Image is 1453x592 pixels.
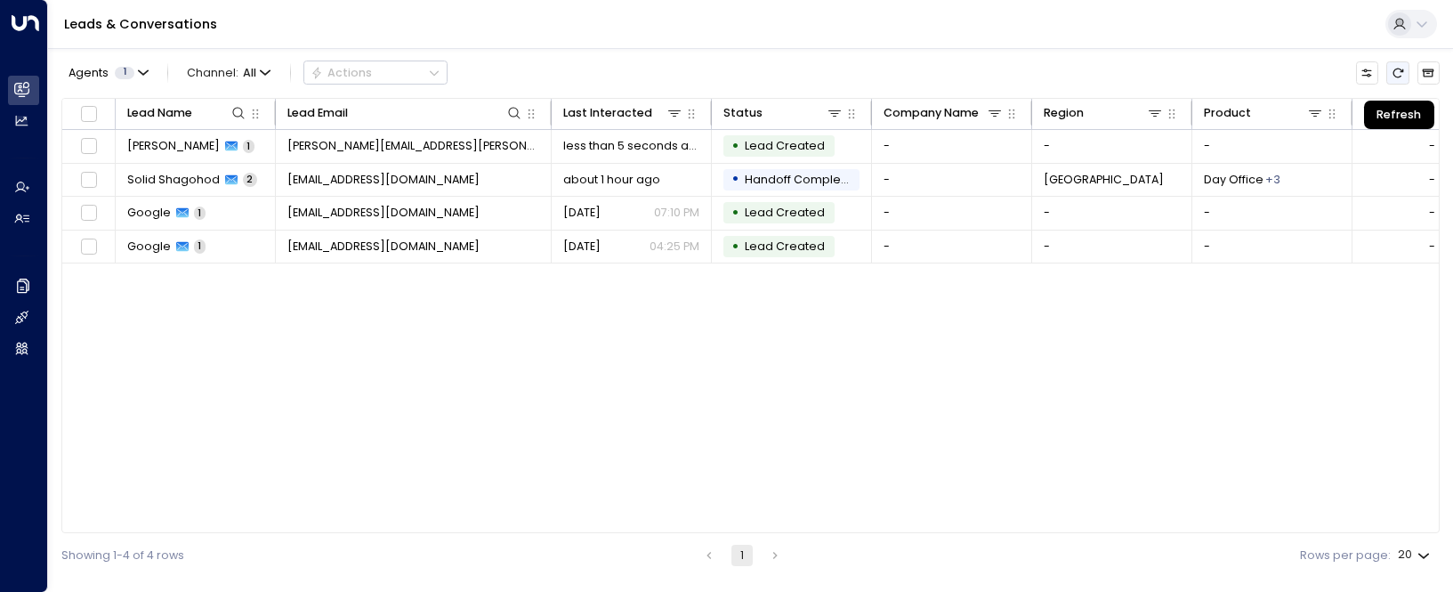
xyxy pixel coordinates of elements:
[287,103,524,123] div: Lead Email
[181,61,277,84] button: Channel:All
[1429,138,1435,154] div: -
[127,138,220,154] span: Daniel Teixeira
[78,203,99,223] span: Toggle select row
[731,545,753,566] button: page 1
[1300,547,1391,564] label: Rows per page:
[872,164,1032,197] td: -
[194,207,206,220] span: 1
[78,237,99,257] span: Toggle select row
[287,138,540,154] span: daniel.teixeira@iwgplc.com
[1265,172,1280,188] div: Long Term Office,Short Term Office,Workstation
[563,103,652,123] div: Last Interacted
[127,239,171,255] span: Google
[1032,130,1192,163] td: -
[194,239,206,253] span: 1
[78,170,99,191] span: Toggle select row
[745,205,825,220] span: Lead Created
[69,68,109,79] span: Agents
[181,61,277,84] span: Channel:
[872,130,1032,163] td: -
[872,231,1032,264] td: -
[884,103,1005,123] div: Company Name
[61,61,154,84] button: Agents1
[723,103,844,123] div: Status
[872,197,1032,230] td: -
[1044,172,1164,188] span: London
[884,103,979,123] div: Company Name
[127,103,248,123] div: Lead Name
[1192,231,1352,264] td: -
[1044,103,1084,123] div: Region
[243,173,257,186] span: 2
[1429,239,1435,255] div: -
[698,545,787,566] nav: pagination navigation
[563,172,660,188] span: about 1 hour ago
[1429,205,1435,221] div: -
[745,138,825,153] span: Lead Created
[287,103,348,123] div: Lead Email
[731,166,739,193] div: •
[745,239,825,254] span: Lead Created
[61,547,184,564] div: Showing 1-4 of 4 rows
[731,199,739,227] div: •
[731,133,739,160] div: •
[127,205,171,221] span: Google
[563,205,601,221] span: Sep 09, 2025
[115,67,134,79] span: 1
[303,61,448,85] button: Actions
[78,136,99,157] span: Toggle select row
[1429,172,1435,188] div: -
[650,239,699,255] p: 04:25 PM
[1032,231,1192,264] td: -
[127,172,220,188] span: Solid Shagohod
[1356,61,1378,84] button: Customize
[1204,103,1325,123] div: Product
[1192,130,1352,163] td: -
[745,172,860,187] span: Handoff Completed
[1386,61,1409,84] span: Refresh
[723,103,763,123] div: Status
[654,205,699,221] p: 07:10 PM
[311,66,372,80] div: Actions
[78,103,99,124] span: Toggle select all
[1044,103,1165,123] div: Region
[243,67,256,79] span: All
[1398,543,1433,567] div: 20
[563,239,601,255] span: Aug 08, 2025
[1364,101,1434,129] div: Refresh
[731,233,739,261] div: •
[1204,103,1251,123] div: Product
[243,140,254,153] span: 1
[287,172,480,188] span: solidshagohod@gmail.com
[1417,61,1440,84] button: Archived Leads
[563,138,700,154] span: less than 5 seconds ago
[127,103,192,123] div: Lead Name
[1192,197,1352,230] td: -
[563,103,684,123] div: Last Interacted
[287,205,480,221] span: no-reply@accounts.google.com
[1032,197,1192,230] td: -
[303,61,448,85] div: Button group with a nested menu
[287,239,480,255] span: privacy-noreply@google.com
[64,15,217,33] a: Leads & Conversations
[1204,172,1263,188] span: Day Office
